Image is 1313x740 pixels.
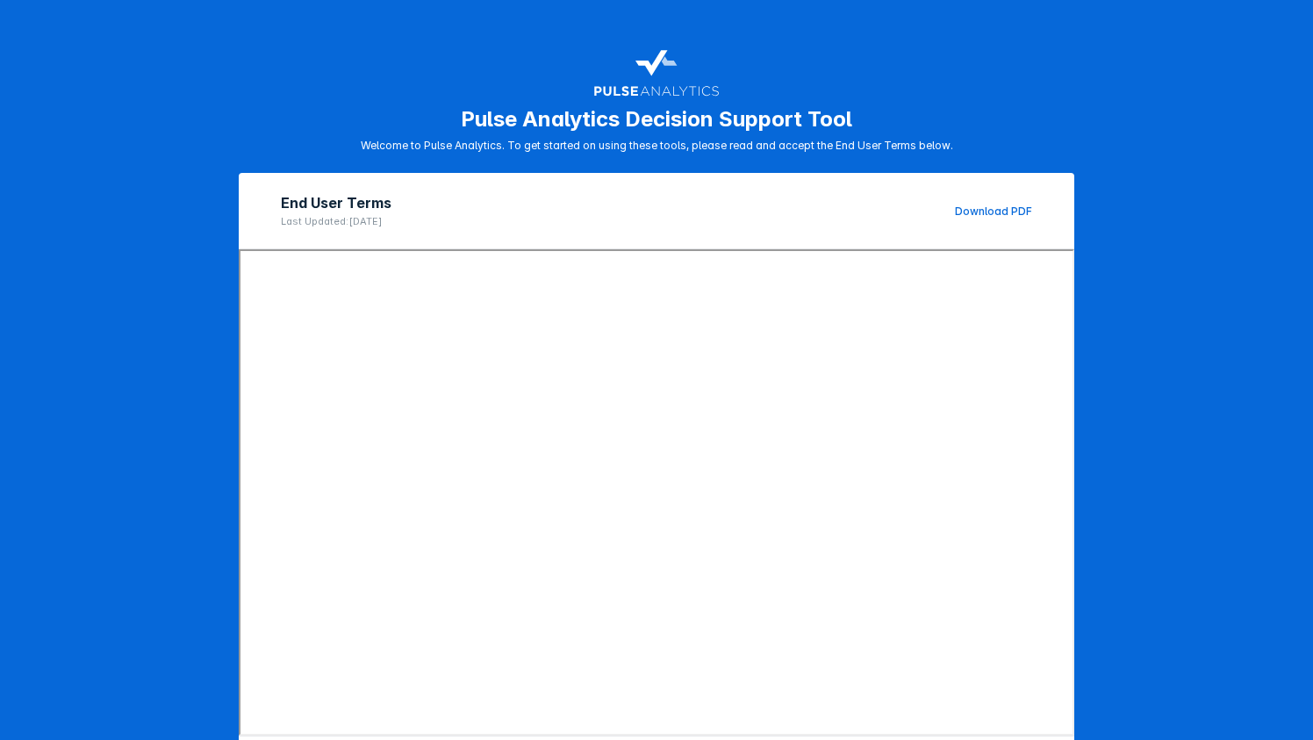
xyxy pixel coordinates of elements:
[361,139,953,152] p: Welcome to Pulse Analytics. To get started on using these tools, please read and accept the End U...
[461,106,852,132] h1: Pulse Analytics Decision Support Tool
[281,194,391,212] h2: End User Terms
[955,205,1032,218] a: Download PDF
[593,42,720,99] img: pulse-logo-user-terms.svg
[281,215,391,227] p: Last Updated: [DATE]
